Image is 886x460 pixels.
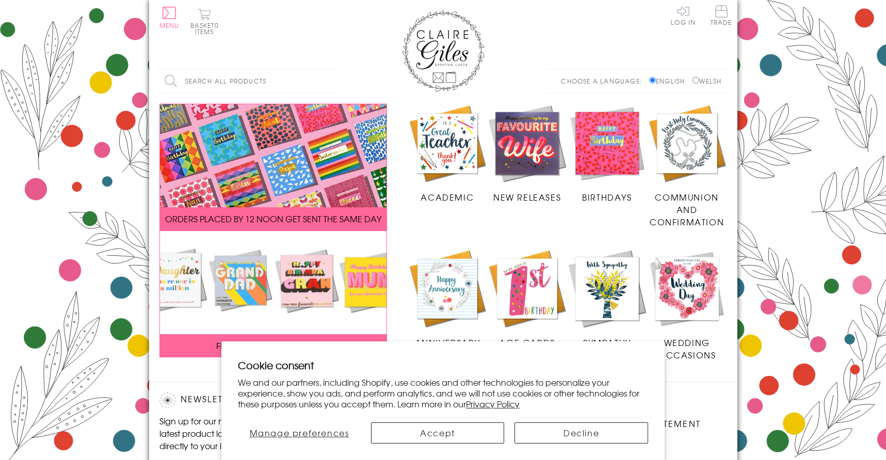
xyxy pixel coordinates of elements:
[487,249,567,349] a: Age Cards
[561,76,647,86] p: Choose a language:
[159,21,180,30] span: Menu
[421,191,474,203] span: Academic
[159,415,335,452] p: Sign up for our newsletter to receive the latest product launches, news and offers directly to yo...
[408,104,488,204] a: Academic
[650,191,724,228] span: Communion and Confirmation
[649,77,656,84] input: English
[402,10,485,92] img: Claire Giles Greetings Cards
[216,339,330,352] span: FREE P&P ON ALL UK ORDERS
[371,422,504,443] button: Accept
[415,336,480,349] span: Anniversary
[487,104,567,204] a: New Releases
[466,398,520,410] a: Privacy Policy
[159,7,180,28] button: Menu
[567,104,647,204] a: Birthdays
[583,336,631,349] span: Sympathy
[567,249,647,349] a: Sympathy
[671,5,696,25] a: Log In
[238,422,361,443] button: Manage preferences
[647,104,727,228] a: Communion and Confirmation
[711,5,732,25] span: Trade
[647,249,727,361] a: Wedding Occasions
[692,77,699,84] input: Welsh
[330,70,340,93] input: Search
[238,377,648,409] p: We and our partners, including Shopify, use cookies and other technologies to personalize your ex...
[159,70,340,93] input: Search all products
[250,426,349,439] span: Manage preferences
[238,358,648,372] h2: Cookie consent
[658,336,716,361] span: Wedding Occasions
[649,76,690,86] label: English
[711,5,732,27] a: Trade
[692,76,722,86] label: Welsh
[514,422,648,443] button: Decline
[195,21,219,36] span: 0 items
[493,191,561,203] span: New Releases
[165,212,381,225] span: ORDERS PLACED BY 12 NOON GET SENT THE SAME DAY
[190,8,219,35] button: Basket0 items
[582,191,632,203] span: Birthdays
[499,336,555,349] span: Age Cards
[159,392,335,408] h2: Newsletter
[408,249,488,349] a: Anniversary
